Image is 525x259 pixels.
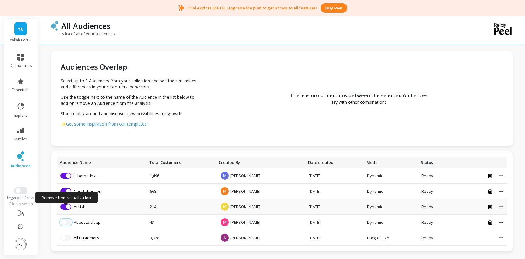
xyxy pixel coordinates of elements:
[305,168,363,184] td: [DATE]
[363,230,418,246] td: Progressive
[146,230,216,246] td: 3,928
[305,215,363,230] td: [DATE]
[66,121,148,127] span: Get some inspiration from our templates!
[421,188,449,194] div: Ready
[187,5,317,11] p: Trial expires [DATE]. Upgrade the plan to get access to all features!
[230,188,260,194] span: [PERSON_NAME]
[363,199,418,215] td: Dynamic
[61,121,200,127] a: ✨Get some inspiration from our templates!
[74,204,85,209] a: At risk
[221,203,229,211] span: M
[74,188,101,194] a: Need attention
[12,88,29,92] span: essentials
[146,199,216,215] td: 214
[230,235,260,240] span: [PERSON_NAME]
[61,62,200,72] h2: Audiences Overlap
[4,195,38,200] div: Legacy UI Active
[363,215,418,230] td: Dynamic
[221,234,229,242] span: A
[363,168,418,184] td: Dynamic
[146,157,216,168] th: Toggle SortBy
[57,157,146,168] th: Toggle SortBy
[305,157,363,168] th: Toggle SortBy
[61,121,66,127] span: ✨
[61,94,200,106] p: Use the toggle next to the name of the Audience in the list below to add or remove an Audience fr...
[305,199,363,215] td: [DATE]
[146,215,216,230] td: 43
[363,157,418,168] th: Toggle SortBy
[290,92,427,99] span: There is no connections between the selected Audiences
[74,235,99,240] a: All Customers
[421,204,449,209] div: Ready
[146,184,216,199] td: 668
[14,187,27,194] button: Switch to New UI
[18,26,24,33] span: YC
[421,173,449,178] div: Ready
[51,31,115,36] p: A list of all of your audiences
[216,157,305,168] th: Toggle SortBy
[61,78,200,90] p: Select up to 3 Audiences from your collection and see the similarities and differences in your cu...
[10,63,32,68] span: dashboards
[363,184,418,199] td: Dynamic
[305,230,363,246] td: [DATE]
[230,173,260,178] span: [PERSON_NAME]
[331,99,387,105] span: Try with other combinations
[14,137,27,142] span: metrics
[221,218,229,226] span: M
[221,172,229,180] span: M
[305,184,363,199] td: [DATE]
[221,187,229,195] span: M
[74,219,101,225] a: About to sleep
[15,238,27,250] img: profile picture
[146,168,216,184] td: 1,496
[14,113,27,118] span: explore
[421,219,449,225] div: Ready
[61,21,110,31] p: All Audiences
[11,164,31,168] span: audiences
[4,202,38,206] div: Click to switch
[10,38,32,43] p: Yallah Coffee
[321,3,347,13] button: Buy peel
[421,235,449,240] div: Ready
[51,21,58,31] img: header icon
[230,204,260,209] span: [PERSON_NAME]
[61,111,200,117] p: Start to play around and discover new possibilities for growth!
[74,173,95,178] a: Hibernating
[418,157,453,168] th: Toggle SortBy
[230,219,260,225] span: [PERSON_NAME]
